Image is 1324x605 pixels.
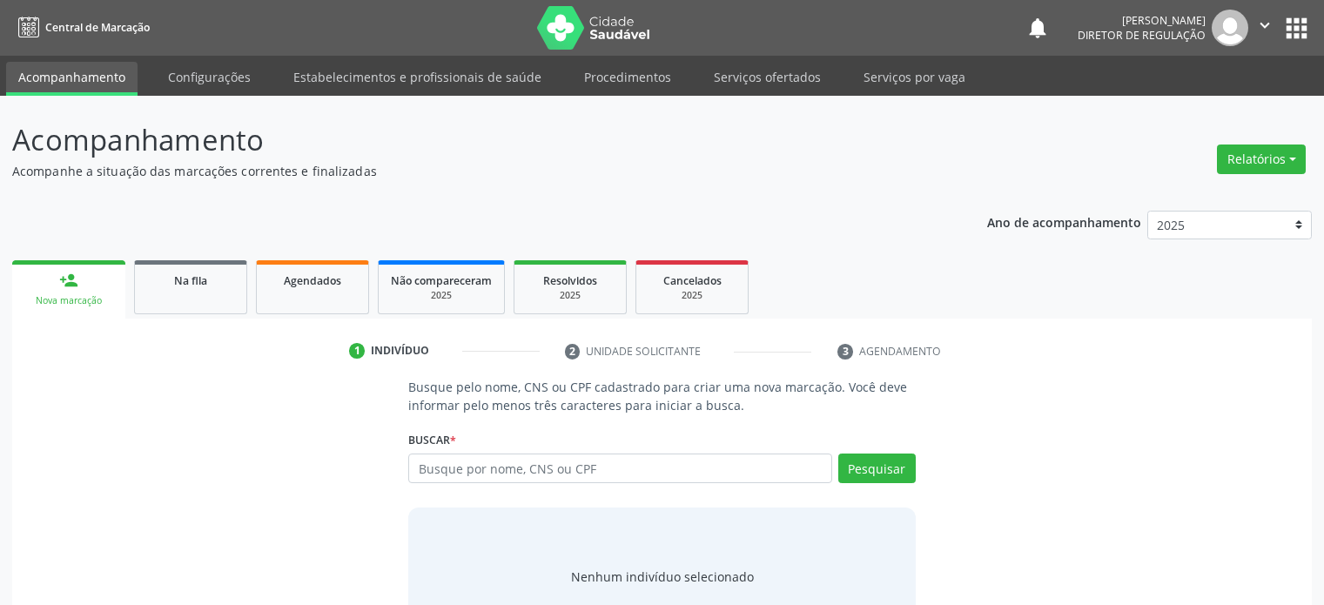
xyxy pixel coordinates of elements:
[408,427,456,454] label: Buscar
[571,568,754,586] div: Nenhum indivíduo selecionado
[12,162,922,180] p: Acompanhe a situação das marcações correntes e finalizadas
[702,62,833,92] a: Serviços ofertados
[838,454,916,483] button: Pesquisar
[45,20,150,35] span: Central de Marcação
[1281,13,1312,44] button: apps
[281,62,554,92] a: Estabelecimentos e profissionais de saúde
[12,118,922,162] p: Acompanhamento
[1255,16,1274,35] i: 
[1078,28,1206,43] span: Diretor de regulação
[174,273,207,288] span: Na fila
[1078,13,1206,28] div: [PERSON_NAME]
[663,273,722,288] span: Cancelados
[527,289,614,302] div: 2025
[572,62,683,92] a: Procedimentos
[24,294,113,307] div: Nova marcação
[1025,16,1050,40] button: notifications
[349,343,365,359] div: 1
[391,289,492,302] div: 2025
[371,343,429,359] div: Indivíduo
[1248,10,1281,46] button: 
[408,454,831,483] input: Busque por nome, CNS ou CPF
[543,273,597,288] span: Resolvidos
[1212,10,1248,46] img: img
[156,62,263,92] a: Configurações
[59,271,78,290] div: person_add
[408,378,915,414] p: Busque pelo nome, CNS ou CPF cadastrado para criar uma nova marcação. Você deve informar pelo men...
[851,62,978,92] a: Serviços por vaga
[284,273,341,288] span: Agendados
[649,289,736,302] div: 2025
[391,273,492,288] span: Não compareceram
[1217,145,1306,174] button: Relatórios
[6,62,138,96] a: Acompanhamento
[987,211,1141,232] p: Ano de acompanhamento
[12,13,150,42] a: Central de Marcação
